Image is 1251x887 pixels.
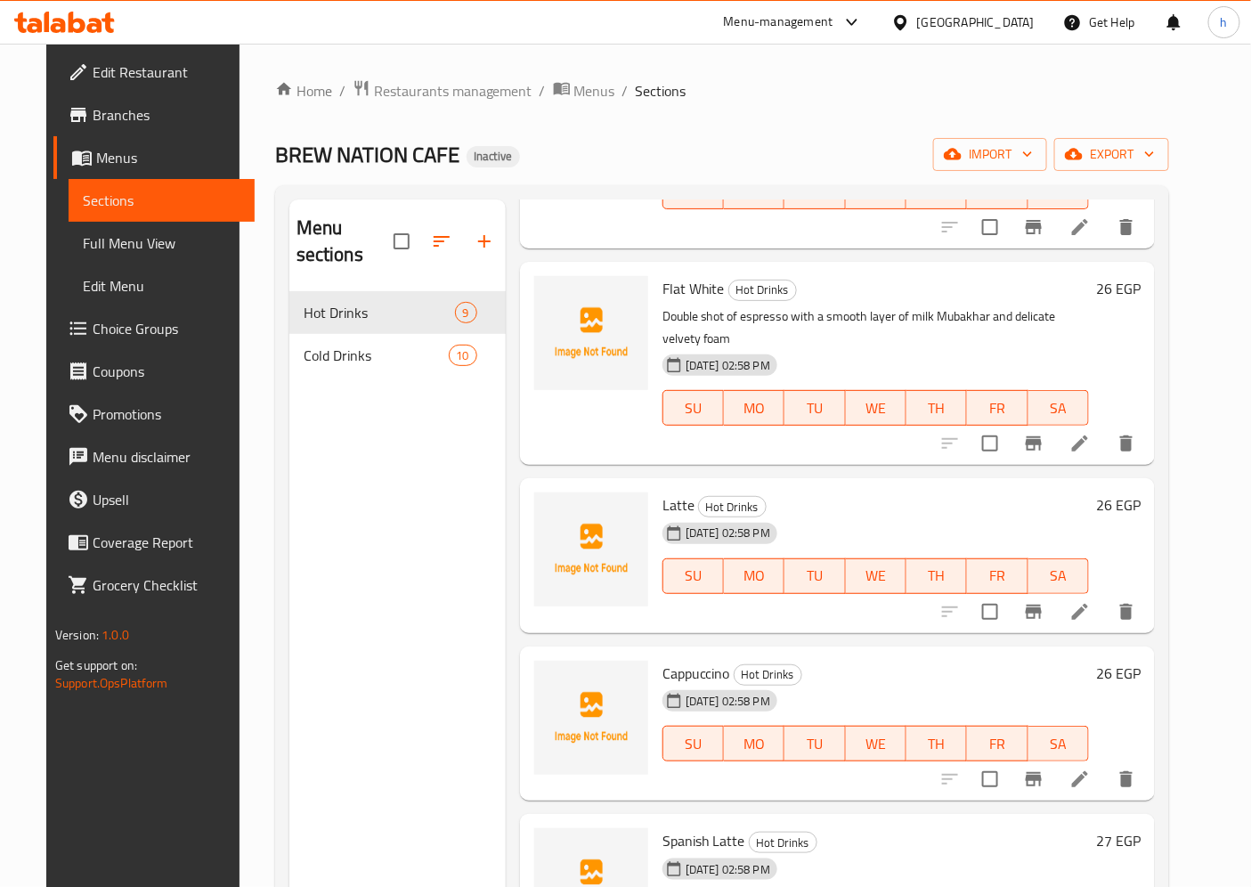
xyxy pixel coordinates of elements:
[917,12,1035,32] div: [GEOGRAPHIC_DATA]
[914,731,960,757] span: TH
[678,357,777,374] span: [DATE] 02:58 PM
[275,79,1169,102] nav: breadcrumb
[93,489,241,510] span: Upsell
[967,558,1028,594] button: FR
[906,390,967,426] button: TH
[534,661,648,775] img: Cappuccino
[699,497,766,517] span: Hot Drinks
[463,220,506,263] button: Add section
[1069,433,1091,454] a: Edit menu item
[339,80,345,102] li: /
[374,80,532,102] span: Restaurants management
[1012,590,1055,633] button: Branch-specific-item
[678,525,777,541] span: [DATE] 02:58 PM
[853,731,899,757] span: WE
[784,558,845,594] button: TU
[846,726,906,761] button: WE
[749,832,817,853] div: Hot Drinks
[1221,12,1228,32] span: h
[678,861,777,878] span: [DATE] 02:58 PM
[83,190,241,211] span: Sections
[297,215,394,268] h2: Menu sections
[1012,206,1055,248] button: Branch-specific-item
[467,149,520,164] span: Inactive
[1069,216,1091,238] a: Edit menu item
[971,208,1009,246] span: Select to update
[1036,178,1082,204] span: SA
[93,318,241,339] span: Choice Groups
[289,291,506,334] div: Hot Drinks9
[731,731,777,757] span: MO
[906,726,967,761] button: TH
[53,435,256,478] a: Menu disclaimer
[914,178,960,204] span: TH
[1036,731,1082,757] span: SA
[662,827,745,854] span: Spanish Latte
[724,558,784,594] button: MO
[540,80,546,102] li: /
[96,147,241,168] span: Menus
[724,726,784,761] button: MO
[93,104,241,126] span: Branches
[662,726,724,761] button: SU
[1028,558,1089,594] button: SA
[450,347,476,364] span: 10
[971,425,1009,462] span: Select to update
[53,94,256,136] a: Branches
[93,532,241,553] span: Coverage Report
[304,345,449,366] span: Cold Drinks
[93,574,241,596] span: Grocery Checklist
[1028,390,1089,426] button: SA
[53,350,256,393] a: Coupons
[933,138,1047,171] button: import
[698,496,767,517] div: Hot Drinks
[792,178,838,204] span: TU
[420,220,463,263] span: Sort sections
[534,276,648,390] img: Flat White
[1105,206,1148,248] button: delete
[53,521,256,564] a: Coverage Report
[728,280,797,301] div: Hot Drinks
[1069,601,1091,623] a: Edit menu item
[69,264,256,307] a: Edit Menu
[83,275,241,297] span: Edit Menu
[853,563,899,589] span: WE
[1036,395,1082,421] span: SA
[670,731,717,757] span: SU
[449,345,477,366] div: items
[670,178,717,204] span: SU
[974,395,1020,421] span: FR
[750,833,816,853] span: Hot Drinks
[53,393,256,435] a: Promotions
[102,623,129,647] span: 1.0.0
[662,660,730,687] span: Cappuccino
[353,79,532,102] a: Restaurants management
[304,302,455,323] span: Hot Drinks
[792,563,838,589] span: TU
[1096,492,1141,517] h6: 26 EGP
[974,563,1020,589] span: FR
[467,146,520,167] div: Inactive
[622,80,629,102] li: /
[275,80,332,102] a: Home
[731,395,777,421] span: MO
[974,731,1020,757] span: FR
[914,395,960,421] span: TH
[974,178,1020,204] span: FR
[1068,143,1155,166] span: export
[792,731,838,757] span: TU
[1028,726,1089,761] button: SA
[853,395,899,421] span: WE
[914,563,960,589] span: TH
[275,134,459,175] span: BREW NATION CAFE
[69,222,256,264] a: Full Menu View
[636,80,686,102] span: Sections
[53,478,256,521] a: Upsell
[906,558,967,594] button: TH
[662,275,725,302] span: Flat White
[1096,661,1141,686] h6: 26 EGP
[784,390,845,426] button: TU
[1105,422,1148,465] button: delete
[1105,758,1148,801] button: delete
